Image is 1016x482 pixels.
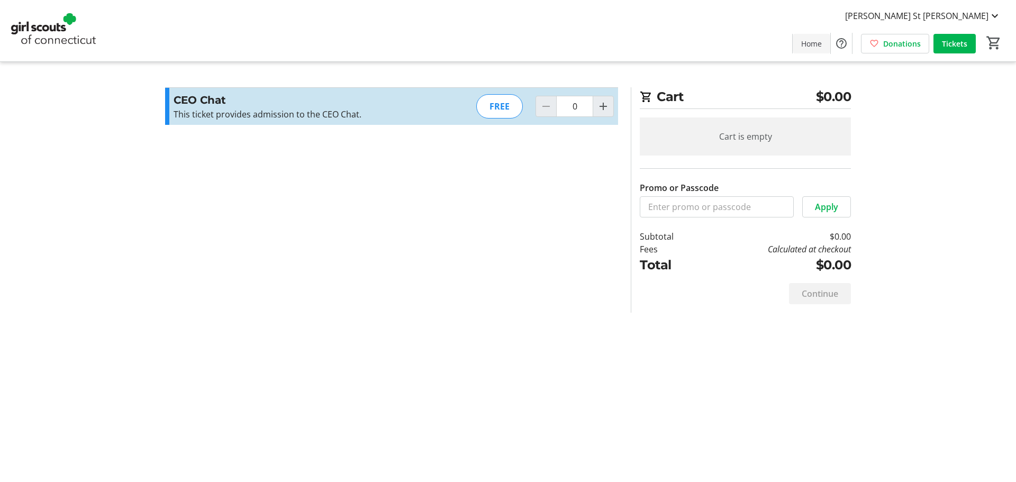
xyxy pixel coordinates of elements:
[640,256,701,275] td: Total
[701,256,851,275] td: $0.00
[793,34,830,53] a: Home
[861,34,929,53] a: Donations
[701,230,851,243] td: $0.00
[640,243,701,256] td: Fees
[815,201,838,213] span: Apply
[701,243,851,256] td: Calculated at checkout
[476,94,523,119] div: FREE
[801,38,822,49] span: Home
[816,87,851,106] span: $0.00
[6,4,101,57] img: Girl Scouts of Connecticut's Logo
[802,196,851,217] button: Apply
[593,96,613,116] button: Increment by one
[174,92,405,108] h3: CEO Chat
[640,117,851,156] div: Cart is empty
[837,7,1010,24] button: [PERSON_NAME] St [PERSON_NAME]
[640,87,851,109] h2: Cart
[942,38,967,49] span: Tickets
[640,181,719,194] label: Promo or Passcode
[640,196,794,217] input: Enter promo or passcode
[933,34,976,53] a: Tickets
[174,108,405,121] p: This ticket provides admission to the CEO Chat.
[556,96,593,117] input: CEO Chat Quantity
[640,230,701,243] td: Subtotal
[845,10,988,22] span: [PERSON_NAME] St [PERSON_NAME]
[831,33,852,54] button: Help
[883,38,921,49] span: Donations
[984,33,1003,52] button: Cart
